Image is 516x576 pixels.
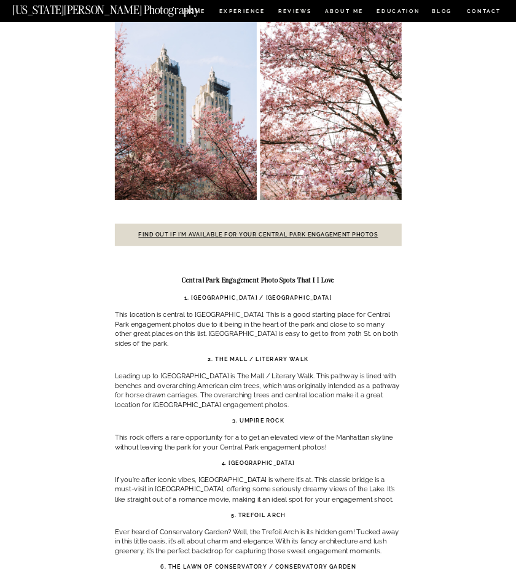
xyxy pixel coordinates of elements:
a: [US_STATE][PERSON_NAME] Photography [12,4,228,12]
img: central park cherry blossoms in spring [260,2,402,200]
a: CONTACT [466,6,502,15]
p: Leading up to [GEOGRAPHIC_DATA] is The Mall / Literary Walk. This pathway is lined with benches a... [115,372,402,410]
strong: 1. [GEOGRAPHIC_DATA] / [GEOGRAPHIC_DATA] [184,295,332,302]
p: If you’re after iconic vibes, [GEOGRAPHIC_DATA] is where it’s at. This classic bridge is a must-v... [115,475,402,504]
strong: 2. The Mall / Literary Walk [208,356,308,363]
a: EDUCATION [376,9,421,16]
img: central park cherry blossoms in spring [115,2,257,200]
a: ABOUT ME [325,9,364,16]
a: Find out if I’m available for your Central Park engagement photos [138,232,378,238]
a: HOME [183,9,208,16]
strong: 6. The Lawn of Conservatory / Conservatory Garden [160,564,356,570]
strong: Central Park Engagement Photo Spots That I I Love [182,276,335,284]
p: This rock offers a rare opportunity for a to get an elevated view of the Manhattan skyline withou... [115,433,402,452]
strong: 3. Umpire Rock [232,418,284,424]
strong: 4. [GEOGRAPHIC_DATA] [222,460,295,467]
a: Experience [219,9,265,16]
a: REVIEWS [278,9,311,16]
a: BLOG [432,9,453,16]
p: Ever heard of Conservatory Garden? Well, the Trefoil Arch is its hidden gem! Tucked away in this ... [115,527,402,556]
p: This location is central to [GEOGRAPHIC_DATA]. This is a good starting place for Central Park eng... [115,310,402,349]
strong: 5. Trefoil Arch [231,512,286,519]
